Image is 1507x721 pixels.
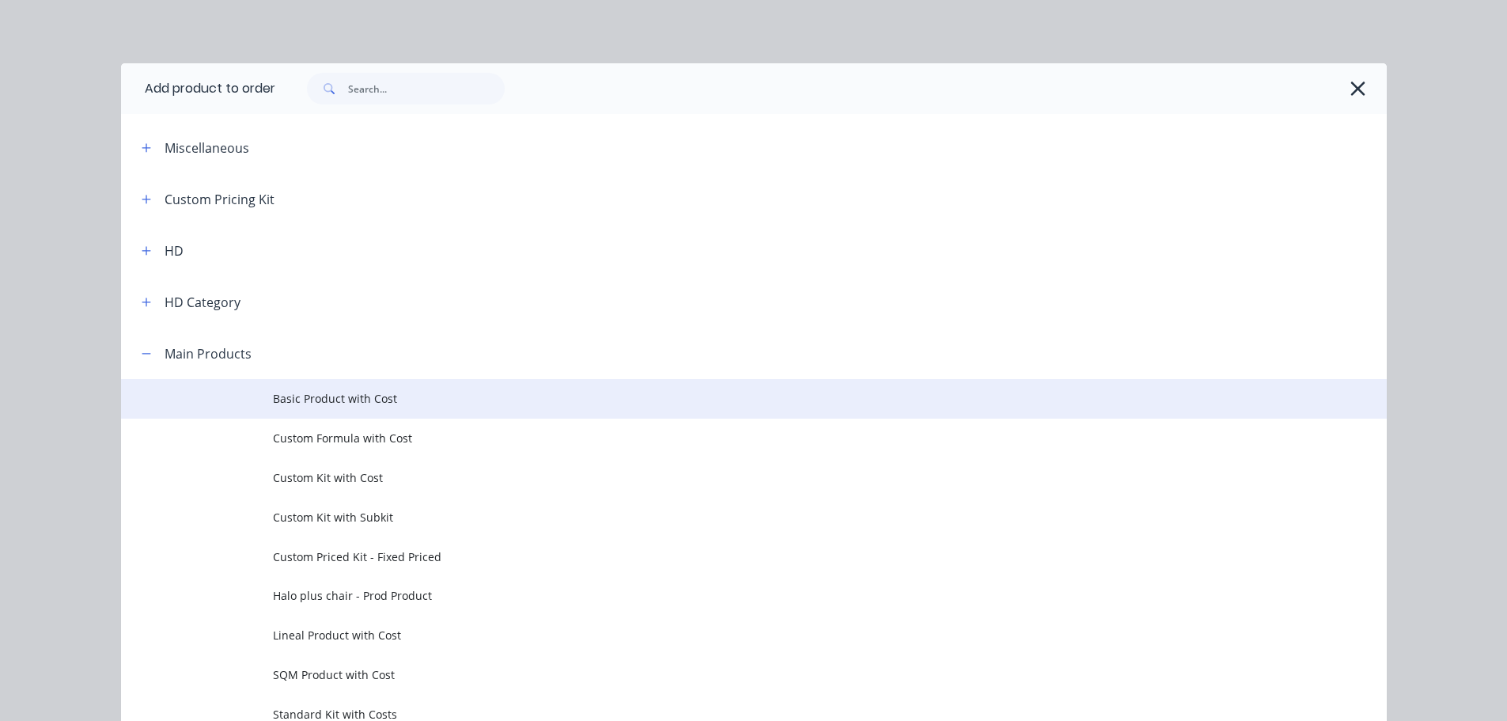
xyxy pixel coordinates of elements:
[273,548,1164,565] span: Custom Priced Kit - Fixed Priced
[273,430,1164,446] span: Custom Formula with Cost
[273,627,1164,643] span: Lineal Product with Cost
[348,73,505,104] input: Search...
[165,139,249,157] div: Miscellaneous
[273,469,1164,486] span: Custom Kit with Cost
[165,293,240,312] div: HD Category
[165,190,275,209] div: Custom Pricing Kit
[273,390,1164,407] span: Basic Product with Cost
[273,666,1164,683] span: SQM Product with Cost
[273,587,1164,604] span: Halo plus chair - Prod Product
[165,241,184,260] div: HD
[273,509,1164,526] span: Custom Kit with Subkit
[121,63,275,114] div: Add product to order
[165,344,252,363] div: Main Products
